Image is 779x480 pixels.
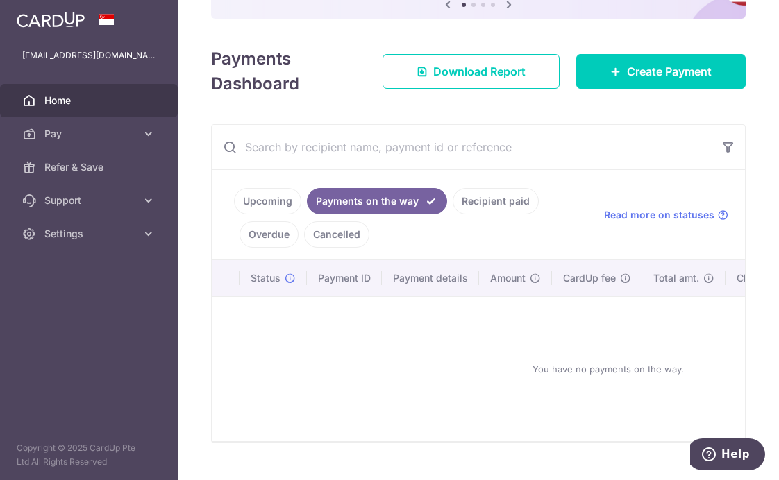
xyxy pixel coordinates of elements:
span: Support [44,194,136,207]
span: Total amt. [653,271,699,285]
span: Download Report [433,63,526,80]
a: Recipient paid [453,188,539,214]
iframe: Opens a widget where you can find more information [690,438,765,473]
span: Pay [44,127,136,141]
a: Create Payment [576,54,746,89]
a: Read more on statuses [604,208,728,222]
p: [EMAIL_ADDRESS][DOMAIN_NAME] [22,49,156,62]
span: Create Payment [627,63,712,80]
th: Payment details [382,260,479,296]
a: Cancelled [304,221,369,248]
span: Read more on statuses [604,208,714,222]
input: Search by recipient name, payment id or reference [212,125,712,169]
span: Home [44,94,136,108]
span: Amount [490,271,526,285]
th: Payment ID [307,260,382,296]
span: Status [251,271,280,285]
a: Overdue [240,221,299,248]
a: Payments on the way [307,188,447,214]
span: Settings [44,227,136,241]
h4: Payments Dashboard [211,46,358,96]
img: CardUp [17,11,85,28]
a: Download Report [383,54,560,89]
span: CardUp fee [563,271,616,285]
a: Upcoming [234,188,301,214]
span: Refer & Save [44,160,136,174]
